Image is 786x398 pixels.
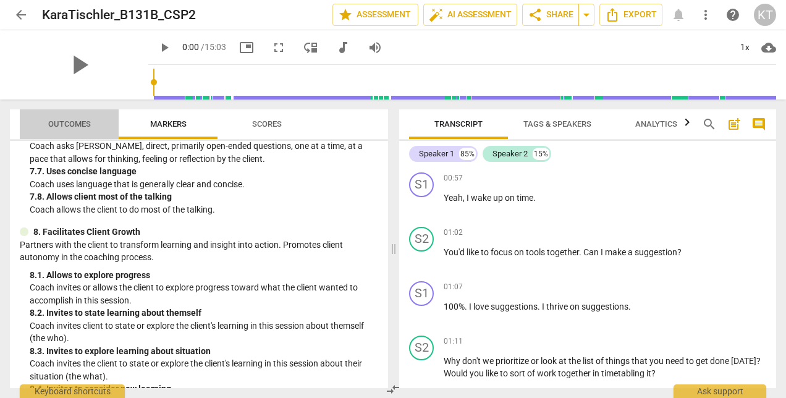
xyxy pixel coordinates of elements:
span: 01:02 [444,227,463,238]
span: of [527,368,537,378]
span: arrow_back [14,7,28,22]
span: compare_arrows [386,382,400,397]
span: Assessment [338,7,413,22]
span: to [500,368,510,378]
span: to [481,247,491,257]
div: 8. 2. Invites to state learning about themself [30,307,378,320]
span: Transcript [434,119,483,129]
span: AI Assessment [429,7,512,22]
h2: KaraTischler_B131B_CSP2 [42,7,196,23]
span: auto_fix_high [429,7,444,22]
button: Sharing summary [578,4,594,26]
span: time [517,193,533,203]
p: Coach invites or allows the client to explore progress toward what the client wanted to accomplis... [30,281,378,307]
span: Analytics [635,119,677,129]
span: . [533,193,536,203]
span: comment [751,117,766,132]
span: Would [444,368,470,378]
span: . [538,302,542,311]
div: Change speaker [409,227,434,252]
span: 01:07 [444,282,463,292]
span: work [537,368,558,378]
span: ? [756,356,761,366]
span: I [601,247,605,257]
span: post_add [727,117,742,132]
div: 85% [459,148,476,160]
button: Search [699,114,719,134]
span: on [514,247,526,257]
button: AI Assessment [423,4,517,26]
span: search [702,117,717,132]
span: I [542,302,546,311]
p: Coach asks [PERSON_NAME], direct, primarily open-ended questions, one at a time, at a pace that a... [30,140,378,165]
p: Coach invites the client to state or explore the client's learning in this session about their si... [30,357,378,383]
div: Change speaker [409,281,434,306]
p: Coach allows the client to do most of the talking. [30,203,378,216]
span: You'd [444,247,467,257]
span: Yeah [444,193,463,203]
span: on [570,302,581,311]
div: Change speaker [409,172,434,197]
span: on [505,193,517,203]
button: Volume [364,36,386,59]
span: move_down [303,40,318,55]
div: 7. 7. Uses concise language [30,165,378,178]
button: Switch to audio player [332,36,354,59]
div: 8. 1. Allows to explore progress [30,269,378,282]
span: make [605,247,628,257]
span: Share [528,7,573,22]
div: Speaker 1 [419,148,454,160]
span: the [568,356,583,366]
span: . [579,247,583,257]
div: Keyboard shortcuts [20,384,125,398]
button: Picture in picture [235,36,258,59]
span: play_arrow [63,49,95,81]
span: ? [651,368,656,378]
span: 01:11 [444,336,463,347]
span: love [473,302,491,311]
p: Coach invites client to state or explore the client's learning in this session about themself (th... [30,320,378,345]
span: Export [605,7,657,22]
span: prioritize [496,356,531,366]
span: Outcomes [48,119,91,129]
button: View player as separate pane [300,36,322,59]
span: timetabling [601,368,646,378]
span: / 15:03 [201,42,226,52]
span: star [338,7,353,22]
span: picture_in_picture [239,40,254,55]
span: sort [510,368,527,378]
div: 8. 4. Invites to consider new learning [30,383,378,396]
button: Fullscreen [268,36,290,59]
span: in [593,368,601,378]
span: we [483,356,496,366]
span: help [725,7,740,22]
span: it [646,368,651,378]
span: Markers [150,119,187,129]
button: Export [599,4,662,26]
span: or [531,356,541,366]
div: 7. 8. Allows client most of the talking [30,190,378,203]
div: Change speaker [409,336,434,360]
p: Partners with the client to transform learning and insight into action. Promotes client autonomy ... [20,239,378,264]
span: [DATE] [731,356,756,366]
span: up [493,193,505,203]
span: thrive [546,302,570,311]
span: ? [677,247,682,257]
span: look [541,356,559,366]
span: arrow_drop_down [579,7,594,22]
span: you [470,368,486,378]
div: KT [754,4,776,26]
span: to [686,356,696,366]
span: Can [583,247,601,257]
span: , [463,193,467,203]
button: Show/Hide comments [749,114,769,134]
span: volume_up [368,40,382,55]
span: 0:00 [182,42,199,52]
span: Tags & Speakers [523,119,591,129]
p: 8. Facilitates Client Growth [33,226,140,239]
button: Play [153,36,175,59]
span: of [596,356,606,366]
button: Share [522,4,579,26]
span: suggestion [635,247,677,257]
button: Assessment [332,4,418,26]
